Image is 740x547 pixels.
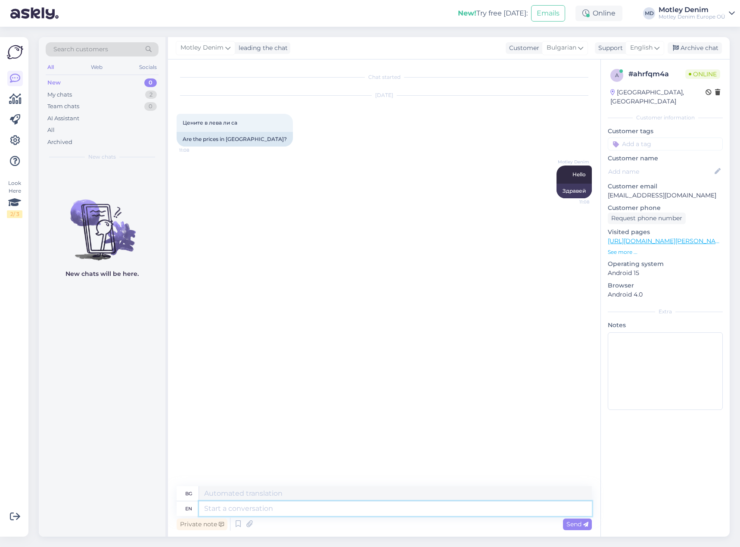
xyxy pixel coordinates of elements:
[608,154,723,163] p: Customer name
[659,6,725,13] div: Motley Denim
[630,43,653,53] span: English
[177,91,592,99] div: [DATE]
[7,210,22,218] div: 2 / 3
[47,102,79,111] div: Team chats
[177,519,227,530] div: Private note
[608,290,723,299] p: Android 4.0
[185,501,192,516] div: en
[608,167,713,176] input: Add name
[643,7,655,19] div: MD
[575,6,622,21] div: Online
[608,281,723,290] p: Browser
[183,119,237,126] span: Цените в лева ли са
[595,44,623,53] div: Support
[46,62,56,73] div: All
[47,114,79,123] div: AI Assistant
[608,182,723,191] p: Customer email
[628,69,685,79] div: # ahrfqm4a
[531,5,565,22] button: Emails
[177,132,293,147] div: Are the prices in [GEOGRAPHIC_DATA]?
[659,6,735,20] a: Motley DenimMotley Denim Europe OÜ
[685,69,720,79] span: Online
[179,147,211,153] span: 11:08
[608,308,723,316] div: Extra
[47,138,72,147] div: Archived
[53,45,108,54] span: Search customers
[506,44,539,53] div: Customer
[608,127,723,136] p: Customer tags
[608,228,723,237] p: Visited pages
[572,171,586,178] span: Hello
[615,72,619,78] span: a
[608,191,723,200] p: [EMAIL_ADDRESS][DOMAIN_NAME]
[566,520,588,528] span: Send
[65,269,139,278] p: New chats will be here.
[608,203,723,213] p: Customer phone
[557,184,592,198] div: Здравей
[47,91,72,99] div: My chats
[137,62,159,73] div: Socials
[608,248,723,256] p: See more ...
[47,126,55,134] div: All
[89,62,104,73] div: Web
[7,179,22,218] div: Look Here
[659,13,725,20] div: Motley Denim Europe OÜ
[47,78,61,87] div: New
[608,259,723,269] p: Operating system
[185,486,192,501] div: bg
[177,73,592,81] div: Chat started
[144,78,157,87] div: 0
[39,184,165,262] img: No chats
[547,43,576,53] span: Bulgarian
[608,138,723,150] input: Add a tag
[144,102,157,111] div: 0
[458,9,476,17] b: New!
[7,44,23,60] img: Askly Logo
[180,43,224,53] span: Motley Denim
[608,213,686,224] div: Request phone number
[668,42,722,54] div: Archive chat
[557,159,589,165] span: Motley Denim
[88,153,116,161] span: New chats
[610,88,706,106] div: [GEOGRAPHIC_DATA], [GEOGRAPHIC_DATA]
[608,269,723,278] p: Android 15
[145,91,157,99] div: 2
[557,199,589,205] span: 11:08
[608,114,723,122] div: Customer information
[608,321,723,330] p: Notes
[235,44,288,53] div: leading the chat
[458,8,528,19] div: Try free [DATE]:
[608,237,727,245] a: [URL][DOMAIN_NAME][PERSON_NAME]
